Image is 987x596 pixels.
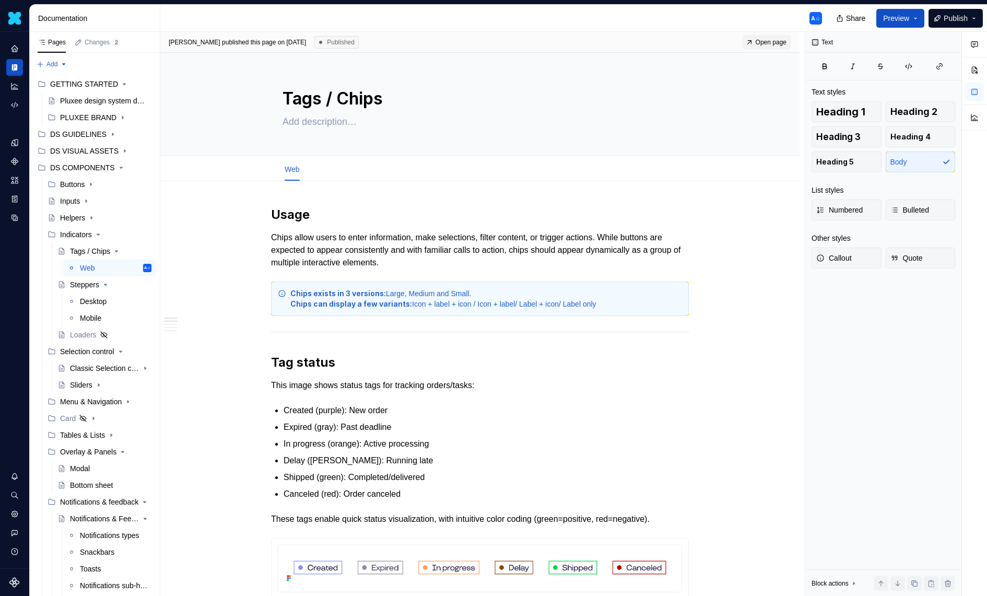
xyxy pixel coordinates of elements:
span: 2 [112,38,120,46]
button: Preview [876,9,924,28]
div: GETTING STARTED [50,79,118,89]
button: Bulleted [886,200,956,220]
div: Web [80,263,95,273]
div: Menu & Navigation [43,393,156,410]
h2: Tag status [271,354,689,371]
span: Numbered [816,205,863,215]
div: Buttons [60,179,85,190]
div: Notifications & feedback [60,497,138,507]
div: Desktop [80,296,107,307]
div: Block actions [812,579,849,588]
button: Numbered [812,200,882,220]
div: Changes [85,38,120,46]
div: DS GUIDELINES [50,129,107,139]
div: Overlay & Panels [60,447,116,457]
div: Web [280,158,304,180]
div: Large, Medium and Small. Icon + label + icon / Icon + label/ Label + icon/ Label only [290,288,682,309]
div: Classic Selection controls [70,363,139,373]
div: Helpers [60,213,85,223]
a: Design tokens [6,134,23,151]
div: PLUXEE BRAND [43,109,156,126]
div: List styles [812,185,843,195]
div: DS COMPONENTS [33,159,156,176]
button: Heading 5 [812,151,882,172]
a: Tags / Chips [53,243,156,260]
button: Heading 2 [886,101,956,122]
button: Heading 4 [886,126,956,147]
button: Callout [812,248,882,268]
span: Open page [756,38,786,46]
p: Chips allow users to enter information, make selections, filter content, or trigger actions. Whil... [271,231,689,269]
span: Share [846,13,865,24]
a: Loaders [53,326,156,343]
div: PLUXEE BRAND [60,112,116,123]
span: Heading 1 [816,107,865,117]
a: Bottom sheet [53,477,156,494]
div: Documentation [6,59,23,76]
span: Bulleted [890,205,930,215]
div: DS VISUAL ASSETS [50,146,119,156]
a: Sliders [53,377,156,393]
span: Publish [944,13,968,24]
div: Data sources [6,209,23,226]
a: Steppers [53,276,156,293]
p: Created (purple): New order [284,404,689,417]
div: Buttons [43,176,156,193]
a: Settings [6,506,23,522]
button: Notifications [6,468,23,485]
svg: Supernova Logo [9,577,20,588]
a: Helpers [43,209,156,226]
span: Preview [883,13,909,24]
a: Analytics [6,78,23,95]
p: These tags enable quick status visualization, with intuitive color coding (green=positive, red=ne... [271,513,689,525]
div: Block actions [812,576,858,591]
a: Storybook stories [6,191,23,207]
div: Other styles [812,233,851,243]
a: Desktop [63,293,156,310]
div: Published [314,36,359,49]
a: Classic Selection controls [53,360,156,377]
div: Menu & Navigation [60,396,122,407]
a: Web [285,165,300,173]
button: Heading 3 [812,126,882,147]
span: Heading 5 [816,157,854,167]
div: Sliders [70,380,92,390]
a: Code automation [6,97,23,113]
p: Canceled (red): Order canceled [284,488,689,500]
div: Home [6,40,23,57]
a: Mobile [63,310,156,326]
div: Notifications & Feedbacks [70,513,139,524]
div: Toasts [80,564,101,574]
a: Notifications types [63,527,156,544]
p: This image shows status tags for tracking orders/tasks: [271,379,689,392]
div: Notifications types [80,530,139,541]
span: Quote [890,253,923,263]
a: Toasts [63,560,156,577]
div: Notifications & feedback [43,494,156,510]
div: Inputs [60,196,80,206]
a: Assets [6,172,23,189]
p: In progress (orange): Active processing [284,438,689,450]
div: A☺ [144,263,150,273]
button: Search ⌘K [6,487,23,504]
div: Overlay & Panels [43,443,156,460]
div: Documentation [38,13,156,24]
div: Snackbars [80,547,114,557]
div: Pages [38,38,66,46]
a: Components [6,153,23,170]
span: Add [46,60,57,68]
img: 8442b5b3-d95e-456d-8131-d61e917d6403.png [8,12,21,25]
button: Add [33,57,70,72]
button: Contact support [6,524,23,541]
div: Card [60,413,76,424]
